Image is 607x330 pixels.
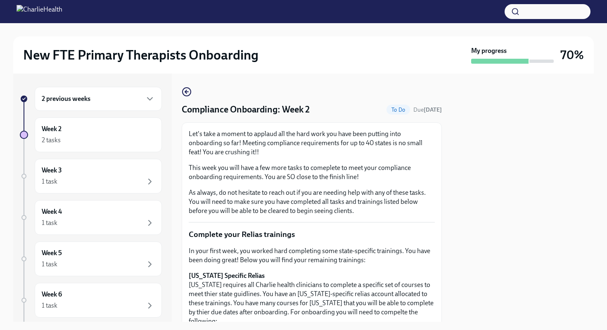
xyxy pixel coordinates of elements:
[42,260,57,269] div: 1 task
[20,159,162,194] a: Week 31 task
[42,136,61,145] div: 2 tasks
[17,5,62,18] img: CharlieHealth
[413,106,442,113] span: Due
[182,103,310,116] h4: Compliance Onboarding: Week 2
[189,229,435,240] p: Complete your Relias trainings
[42,290,62,299] h6: Week 6
[413,106,442,114] span: September 20th, 2025 10:00
[189,272,265,280] strong: [US_STATE] Specific Relias
[424,106,442,113] strong: [DATE]
[42,249,62,258] h6: Week 5
[20,283,162,318] a: Week 61 task
[42,166,62,175] h6: Week 3
[20,117,162,152] a: Week 22 tasks
[42,124,62,134] h6: Week 2
[42,207,62,216] h6: Week 4
[20,242,162,276] a: Week 51 task
[189,163,435,182] p: This week you will have a few more tasks to comeplete to meet your compliance onboarding requirem...
[42,94,90,103] h6: 2 previous weeks
[189,188,435,215] p: As always, do not hesitate to reach out if you are needing help with any of these tasks. You will...
[35,87,162,111] div: 2 previous weeks
[189,246,435,265] p: In your first week, you worked hard completing some state-specific trainings. You have been doing...
[42,177,57,186] div: 1 task
[386,107,410,113] span: To Do
[560,48,584,62] h3: 70%
[42,218,57,227] div: 1 task
[42,301,57,310] div: 1 task
[20,200,162,235] a: Week 41 task
[189,271,435,326] p: [US_STATE] requires all Charlie health clinicians to complete a specific set of courses to meet t...
[23,47,258,63] h2: New FTE Primary Therapists Onboarding
[189,129,435,157] p: Let's take a moment to applaud all the hard work you have been putting into onboarding so far! Me...
[471,46,507,55] strong: My progress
